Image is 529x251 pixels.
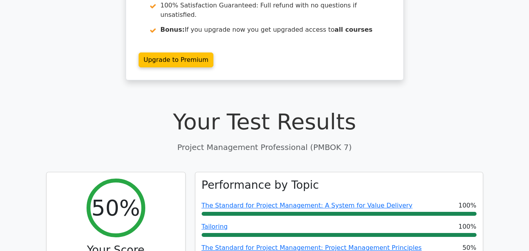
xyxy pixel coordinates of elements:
a: The Standard for Project Management: A System for Value Delivery [202,202,413,209]
p: Project Management Professional (PMBOK 7) [46,141,483,153]
a: Upgrade to Premium [139,52,214,67]
h2: 50% [91,195,140,221]
a: Tailoring [202,223,228,230]
h1: Your Test Results [46,108,483,135]
h3: Performance by Topic [202,179,319,192]
span: 100% [459,222,477,231]
span: 100% [459,201,477,210]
